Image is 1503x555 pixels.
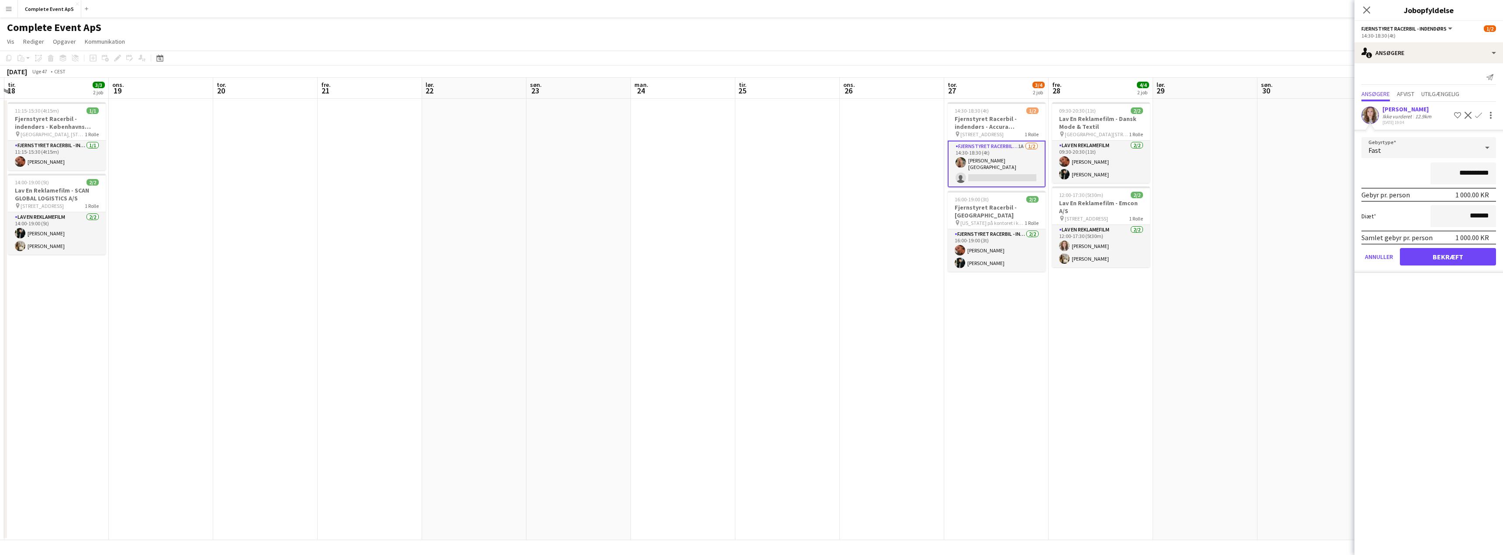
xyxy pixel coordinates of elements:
[81,36,128,47] a: Kommunikation
[1052,186,1150,267] app-job-card: 12:00-17:30 (5t30m)2/2Lav En Reklamefilm - Emcon A/S [STREET_ADDRESS]1 RolleLav En Reklamefilm2/2...
[424,86,434,96] span: 22
[8,102,106,170] div: 11:15-15:30 (4t15m)1/1Fjernstyret Racerbil - indendørs - Københavns Kommune [GEOGRAPHIC_DATA], [S...
[634,81,648,89] span: man.
[1361,190,1410,199] div: Gebyr pr. person
[948,102,1046,187] app-job-card: 14:30-18:30 (4t)1/2Fjernstyret Racerbil - indendørs - Accura Advokatpartnerselskab [STREET_ADDRES...
[529,86,542,96] span: 23
[111,86,124,96] span: 19
[948,141,1046,187] app-card-role: Fjernstyret Racerbil - indendørs1A1/214:30-18:30 (4t)[PERSON_NAME][GEOGRAPHIC_DATA]
[1368,146,1381,155] span: Fast
[1361,32,1496,39] div: 14:30-18:30 (4t)
[7,21,101,34] h1: Complete Event ApS
[1382,120,1433,125] div: [DATE] 19:04
[1382,105,1433,113] div: [PERSON_NAME]
[843,81,855,89] span: ons.
[85,131,99,138] span: 1 Rolle
[1026,196,1039,203] span: 2/2
[1397,91,1414,97] span: Afvist
[8,174,106,255] app-job-card: 14:00-19:00 (5t)2/2Lav En Reklamefilm - SCAN GLOBAL LOGISTICS A/S [STREET_ADDRESS]1 RolleLav En R...
[15,179,49,186] span: 14:00-19:00 (5t)
[1261,81,1273,89] span: søn.
[87,179,99,186] span: 2/2
[946,86,957,96] span: 27
[948,115,1046,131] h3: Fjernstyret Racerbil - indendørs - Accura Advokatpartnerselskab
[8,115,106,131] h3: Fjernstyret Racerbil - indendørs - Københavns Kommune
[320,86,331,96] span: 21
[21,131,85,138] span: [GEOGRAPHIC_DATA], [STREET_ADDRESS]. [GEOGRAPHIC_DATA]
[1155,86,1165,96] span: 29
[842,86,855,96] span: 26
[1354,42,1503,63] div: Ansøgere
[1032,82,1045,88] span: 3/4
[1361,25,1454,32] button: Fjernstyret Racerbil - indendørs
[1361,233,1433,242] div: Samlet gebyr pr. person
[960,131,1004,138] span: [STREET_ADDRESS]
[1065,131,1129,138] span: [GEOGRAPHIC_DATA][STREET_ADDRESS]
[1025,131,1039,138] span: 1 Rolle
[1455,233,1489,242] div: 1 000.00 KR
[1137,82,1149,88] span: 4/4
[1137,89,1149,96] div: 2 job
[93,89,104,96] div: 2 job
[49,36,80,47] a: Opgaver
[1382,113,1413,120] div: Ikke vurderet
[1455,190,1489,199] div: 1 000.00 KR
[1052,141,1150,183] app-card-role: Lav En Reklamefilm2/209:30-20:30 (11t)[PERSON_NAME][PERSON_NAME]
[1400,248,1496,265] button: Bekræft
[112,81,124,89] span: ons.
[217,81,226,89] span: tor.
[1361,91,1390,97] span: Ansøgere
[1260,86,1273,96] span: 30
[7,38,14,45] span: Vis
[23,38,44,45] span: Rediger
[215,86,226,96] span: 20
[1129,131,1143,138] span: 1 Rolle
[1361,212,1376,220] label: Diæt
[54,68,66,75] div: CEST
[960,220,1025,226] span: [US_STATE] på kontoret i kælderen
[955,196,989,203] span: 16:00-19:00 (3t)
[1131,107,1143,114] span: 2/2
[1131,192,1143,198] span: 2/2
[29,68,51,75] span: Uge 47
[8,141,106,170] app-card-role: Fjernstyret Racerbil - indendørs1/111:15-15:30 (4t15m)[PERSON_NAME]
[948,229,1046,272] app-card-role: Fjernstyret Racerbil - indendørs2/216:00-19:00 (3t)[PERSON_NAME][PERSON_NAME]
[8,186,106,202] h3: Lav En Reklamefilm - SCAN GLOBAL LOGISTICS A/S
[1354,4,1503,16] h3: Jobopfyldelse
[85,38,125,45] span: Kommunikation
[8,81,16,89] span: tir.
[1059,192,1103,198] span: 12:00-17:30 (5t30m)
[948,203,1046,219] h3: Fjernstyret Racerbil - [GEOGRAPHIC_DATA]
[1052,115,1150,131] h3: Lav En Reklamefilm - Dansk Mode & Textil
[948,191,1046,272] div: 16:00-19:00 (3t)2/2Fjernstyret Racerbil - [GEOGRAPHIC_DATA] [US_STATE] på kontoret i kælderen1 Ro...
[1051,86,1062,96] span: 28
[93,82,105,88] span: 3/3
[738,86,747,96] span: 25
[1065,215,1108,222] span: [STREET_ADDRESS]
[1059,107,1096,114] span: 09:30-20:30 (11t)
[633,86,648,96] span: 24
[1361,25,1447,32] span: Fjernstyret Racerbil - indendørs
[53,38,76,45] span: Opgaver
[948,81,957,89] span: tor.
[1157,81,1165,89] span: lør.
[1052,81,1062,89] span: fre.
[85,203,99,209] span: 1 Rolle
[426,81,434,89] span: lør.
[1033,89,1044,96] div: 2 job
[20,36,48,47] a: Rediger
[1361,248,1396,265] button: Annuller
[1052,102,1150,183] app-job-card: 09:30-20:30 (11t)2/2Lav En Reklamefilm - Dansk Mode & Textil [GEOGRAPHIC_DATA][STREET_ADDRESS]1 R...
[1026,107,1039,114] span: 1/2
[530,81,542,89] span: søn.
[739,81,747,89] span: tir.
[7,67,27,76] div: [DATE]
[1052,225,1150,267] app-card-role: Lav En Reklamefilm2/212:00-17:30 (5t30m)[PERSON_NAME][PERSON_NAME]
[1129,215,1143,222] span: 1 Rolle
[7,86,16,96] span: 18
[3,36,18,47] a: Vis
